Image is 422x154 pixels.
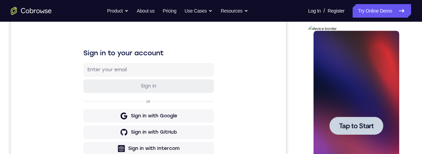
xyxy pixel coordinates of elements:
button: Sign in with Google [72,108,203,121]
button: Use Cases [185,4,213,18]
a: Go to the home page [11,7,52,15]
p: or [134,97,141,102]
button: Tap to Start [21,91,75,109]
span: / [323,7,325,15]
button: Sign in with Intercom [72,140,203,154]
button: Sign in with GitHub [72,124,203,137]
div: Sign in with GitHub [120,127,166,134]
button: Sign in [72,78,203,91]
div: Sign in with Google [120,111,166,118]
a: Try Online Demo [353,4,411,18]
a: Register [328,4,344,18]
span: Tap to Start [31,97,65,103]
a: About us [137,4,154,18]
a: Log In [308,4,321,18]
button: Resources [221,4,248,18]
div: Sign in with Intercom [117,143,169,150]
input: Enter your email [77,65,199,72]
a: Pricing [163,4,176,18]
h1: Sign in to your account [72,46,203,56]
button: Product [107,4,129,18]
